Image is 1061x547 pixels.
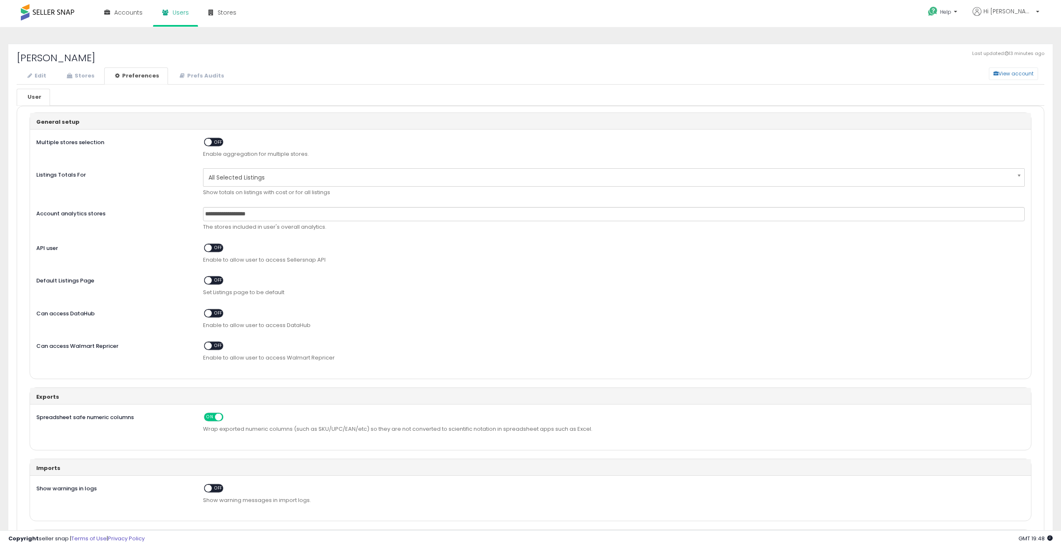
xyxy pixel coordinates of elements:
span: 2025-10-14 19:48 GMT [1018,535,1053,542]
span: Set Listings page to be default [203,289,1025,297]
span: OFF [212,485,225,492]
span: ON [205,414,215,421]
button: View account [989,67,1038,80]
span: Accounts [114,8,143,17]
label: Multiple stores selection [30,136,197,147]
span: Users [173,8,189,17]
span: Enable to allow user to access Sellersnap API [203,256,1025,264]
label: Default Listings Page [30,274,197,285]
span: OFF [212,244,225,251]
span: Wrap exported numeric columns (such as SKU/UPC/EAN/etc) so they are not converted to scientific n... [203,425,1025,433]
a: Privacy Policy [108,535,145,542]
span: All Selected Listings [208,170,1008,185]
a: Stores [56,67,103,85]
h2: [PERSON_NAME] [17,52,1044,63]
label: Show warnings in logs [30,482,197,493]
span: Show warning messages in import logs. [203,497,1025,505]
a: View account [983,67,995,80]
span: Enable to allow user to access Walmart Repricer [203,354,1025,362]
a: Edit [17,67,55,85]
a: User [17,89,50,106]
strong: Copyright [8,535,39,542]
a: Hi [PERSON_NAME] [973,7,1039,26]
a: Terms of Use [71,535,107,542]
a: Preferences [104,67,168,85]
i: Get Help [928,6,938,17]
label: Can access DataHub [30,307,197,318]
label: Listings Totals For [30,168,197,179]
label: Account analytics stores [30,207,197,218]
h3: Imports [36,465,1025,471]
label: Can access Walmart Repricer [30,340,197,350]
p: The stores included in user's overall analytics. [203,223,1025,231]
span: OFF [212,310,225,317]
span: Hi [PERSON_NAME] [983,7,1033,15]
span: Help [940,8,951,15]
label: Spreadsheet safe numeric columns [30,411,197,422]
span: OFF [212,342,225,350]
span: Enable aggregation for multiple stores. [203,150,1025,158]
label: API user [30,242,197,252]
span: OFF [212,277,225,284]
div: seller snap | | [8,535,145,543]
span: Enable to allow user to access DataHub [203,322,1025,330]
a: Prefs Audits [169,67,233,85]
h3: Exports [36,394,1025,400]
span: Last updated: 13 minutes ago [972,50,1044,57]
h3: General setup [36,119,1025,125]
span: Stores [218,8,236,17]
span: OFF [212,138,225,145]
p: Show totals on listings with cost or for all listings [203,189,1025,197]
span: OFF [222,414,236,421]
